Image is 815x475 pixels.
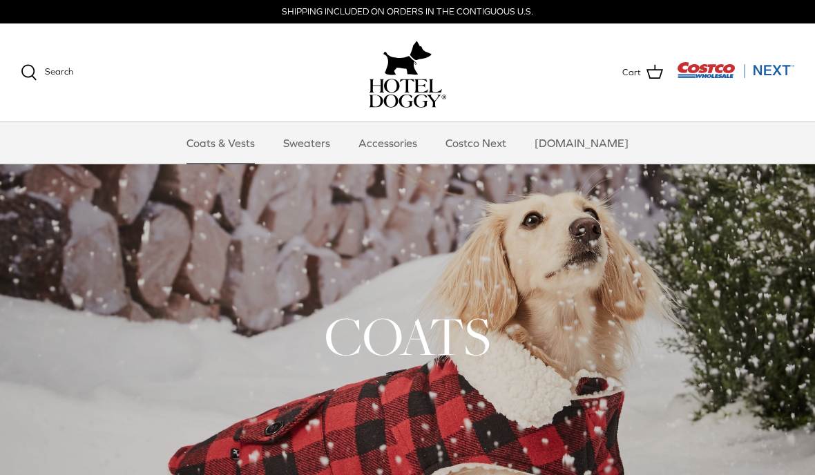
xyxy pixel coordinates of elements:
a: Sweaters [271,122,343,164]
img: hoteldoggy.com [383,37,432,79]
img: hoteldoggycom [369,79,446,108]
a: Coats & Vests [174,122,267,164]
h1: COATS [21,302,794,370]
a: Costco Next [433,122,519,164]
a: Accessories [346,122,430,164]
img: Costco Next [677,61,794,79]
a: Search [21,64,73,81]
a: Cart [622,64,663,81]
a: [DOMAIN_NAME] [522,122,641,164]
span: Cart [622,66,641,80]
span: Search [45,66,73,77]
a: hoteldoggy.com hoteldoggycom [369,37,446,108]
a: Visit Costco Next [677,70,794,81]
